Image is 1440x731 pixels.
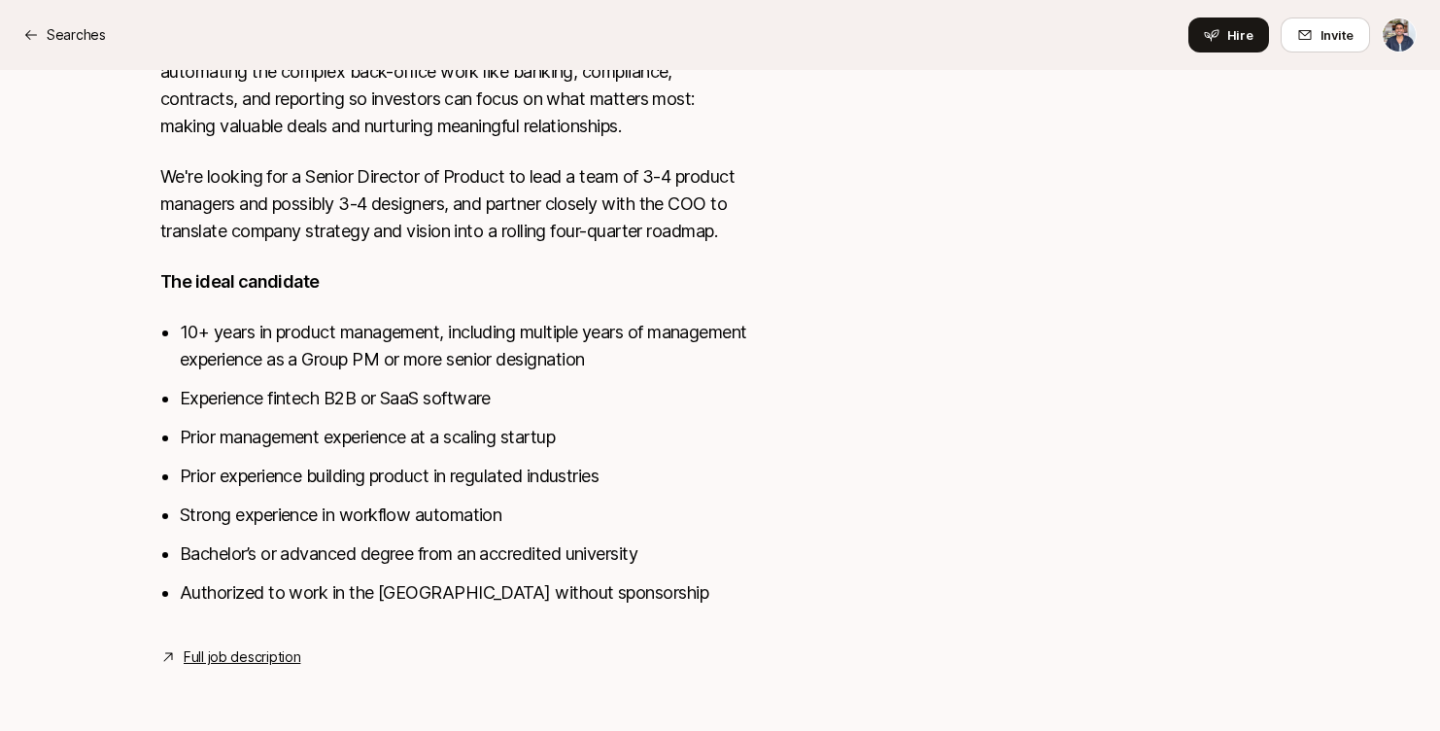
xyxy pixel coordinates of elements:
button: Hire [1188,17,1269,52]
p: Searches [47,23,106,47]
li: Bachelor’s or advanced degree from an accredited university [180,540,751,568]
li: Prior management experience at a scaling startup [180,424,751,451]
button: Prasant Lokinendi [1382,17,1417,52]
button: Invite [1281,17,1370,52]
span: Invite [1320,25,1354,45]
p: We're looking for a Senior Director of Product to lead a team of 3-4 product managers and possibl... [160,163,751,245]
span: Hire [1227,25,1253,45]
li: Experience fintech B2B or SaaS software [180,385,751,412]
li: Authorized to work in the [GEOGRAPHIC_DATA] without sponsorship [180,579,751,607]
li: Prior experience building product in regulated industries [180,463,751,490]
strong: The ideal candidate [160,271,320,292]
li: 10+ years in product management, including multiple years of management experience as a Group PM ... [180,319,751,373]
a: Full job description [184,645,300,669]
img: Prasant Lokinendi [1383,18,1416,52]
li: Strong experience in workflow automation [180,502,751,529]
